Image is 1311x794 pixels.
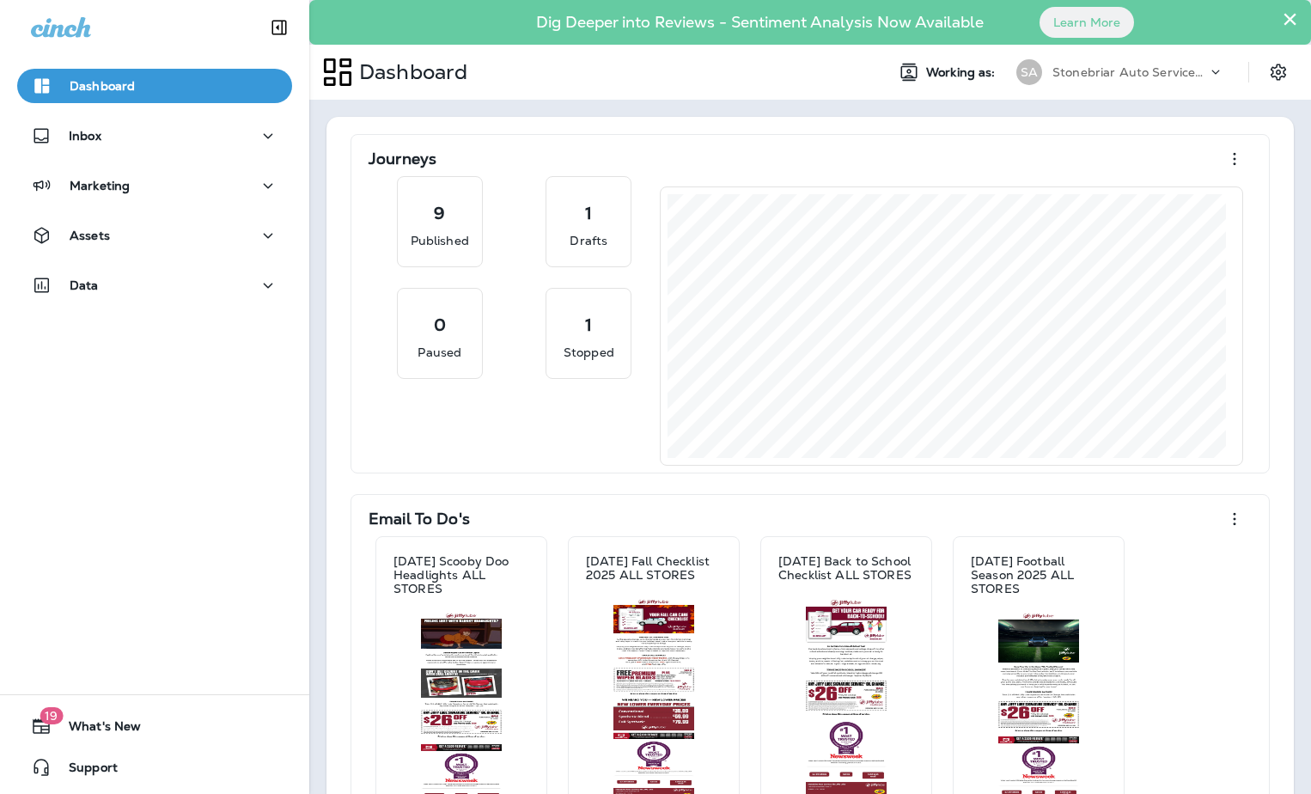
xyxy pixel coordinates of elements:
p: 1 [585,316,592,333]
p: [DATE] Football Season 2025 ALL STORES [971,554,1107,595]
p: 1 [585,205,592,222]
p: Email To Do's [369,510,470,528]
button: 19What's New [17,709,292,743]
p: Stopped [564,344,614,361]
span: Working as: [926,65,999,80]
p: 0 [434,316,446,333]
button: Close [1282,5,1298,33]
button: Data [17,268,292,302]
button: Settings [1263,57,1294,88]
button: Dashboard [17,69,292,103]
p: Inbox [69,129,101,143]
p: 9 [434,205,445,222]
p: Assets [70,229,110,242]
span: 19 [40,707,63,724]
p: Dig Deeper into Reviews - Sentiment Analysis Now Available [486,20,1034,25]
p: Journeys [369,150,436,168]
span: What's New [52,719,141,740]
p: Dashboard [352,59,467,85]
button: Marketing [17,168,292,203]
button: Inbox [17,119,292,153]
div: SA [1016,59,1042,85]
p: Paused [418,344,461,361]
p: Marketing [70,179,130,192]
p: [DATE] Back to School Checklist ALL STORES [778,554,914,582]
span: Support [52,760,118,781]
p: Data [70,278,99,292]
p: Published [411,232,469,249]
button: Collapse Sidebar [255,10,303,45]
button: Learn More [1040,7,1134,38]
p: [DATE] Fall Checklist 2025 ALL STORES [586,554,722,582]
p: Stonebriar Auto Services Group [1052,65,1207,79]
p: Drafts [570,232,607,249]
p: [DATE] Scooby Doo Headlights ALL STORES [393,554,529,595]
p: Dashboard [70,79,135,93]
button: Support [17,750,292,785]
button: Assets [17,218,292,253]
